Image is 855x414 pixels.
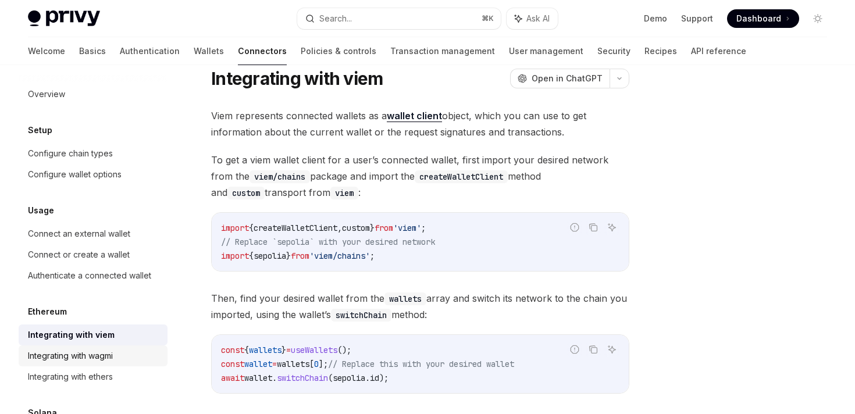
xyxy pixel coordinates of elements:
div: Authenticate a connected wallet [28,269,151,283]
div: Overview [28,87,65,101]
button: Open in ChatGPT [510,69,610,88]
a: Welcome [28,37,65,65]
div: Connect an external wallet [28,227,130,241]
a: Integrating with viem [19,324,168,345]
a: Integrating with wagmi [19,345,168,366]
span: const [221,359,244,369]
span: Ask AI [526,13,550,24]
a: Connect or create a wallet [19,244,168,265]
div: Search... [319,12,352,26]
div: Integrating with wagmi [28,349,113,363]
span: } [370,223,375,233]
h5: Ethereum [28,305,67,319]
a: User management [509,37,583,65]
span: [ [309,359,314,369]
a: wallet client [387,110,442,122]
code: switchChain [331,309,391,322]
span: 'viem/chains' [309,251,370,261]
a: Wallets [194,37,224,65]
span: wallets [277,359,309,369]
a: Security [597,37,630,65]
span: wallets [249,345,282,355]
span: ); [379,373,389,383]
span: ⌘ K [482,14,494,23]
span: = [286,345,291,355]
a: Dashboard [727,9,799,28]
span: useWallets [291,345,337,355]
button: Report incorrect code [567,342,582,357]
h5: Setup [28,123,52,137]
code: custom [227,187,265,199]
button: Ask AI [507,8,558,29]
span: ]; [319,359,328,369]
code: createWalletClient [415,170,508,183]
span: from [375,223,393,233]
button: Search...⌘K [297,8,500,29]
button: Toggle dark mode [808,9,827,28]
span: } [286,251,291,261]
span: // Replace this with your desired wallet [328,359,514,369]
a: Policies & controls [301,37,376,65]
a: Integrating with ethers [19,366,168,387]
span: wallet [244,359,272,369]
span: ; [421,223,426,233]
a: Support [681,13,713,24]
a: Configure chain types [19,143,168,164]
div: Configure chain types [28,147,113,160]
span: custom [342,223,370,233]
span: , [337,223,342,233]
span: . [272,373,277,383]
div: Integrating with viem [28,328,115,342]
button: Ask AI [604,342,619,357]
span: const [221,345,244,355]
a: Configure wallet options [19,164,168,185]
a: Authenticate a connected wallet [19,265,168,286]
span: (); [337,345,351,355]
span: } [282,345,286,355]
span: id [370,373,379,383]
span: Viem represents connected wallets as a object, which you can use to get information about the cur... [211,108,629,140]
a: Connectors [238,37,287,65]
span: . [365,373,370,383]
span: sepolia [333,373,365,383]
a: Authentication [120,37,180,65]
a: Recipes [644,37,677,65]
span: = [272,359,277,369]
span: createWalletClient [254,223,337,233]
span: Then, find your desired wallet from the array and switch its network to the chain you imported, u... [211,290,629,323]
a: Basics [79,37,106,65]
h1: Integrating with viem [211,68,383,89]
button: Report incorrect code [567,220,582,235]
a: Transaction management [390,37,495,65]
span: wallet [244,373,272,383]
h5: Usage [28,204,54,217]
div: Connect or create a wallet [28,248,130,262]
span: sepolia [254,251,286,261]
span: from [291,251,309,261]
span: { [244,345,249,355]
img: light logo [28,10,100,27]
code: viem [330,187,358,199]
span: 'viem' [393,223,421,233]
code: wallets [384,292,426,305]
span: import [221,223,249,233]
code: viem/chains [250,170,310,183]
button: Copy the contents from the code block [586,220,601,235]
div: Integrating with ethers [28,370,113,384]
a: API reference [691,37,746,65]
span: Open in ChatGPT [532,73,603,84]
span: 0 [314,359,319,369]
span: ( [328,373,333,383]
button: Copy the contents from the code block [586,342,601,357]
span: await [221,373,244,383]
span: Dashboard [736,13,781,24]
span: { [249,251,254,261]
span: To get a viem wallet client for a user’s connected wallet, first import your desired network from... [211,152,629,201]
div: Configure wallet options [28,167,122,181]
a: Demo [644,13,667,24]
span: import [221,251,249,261]
span: switchChain [277,373,328,383]
span: // Replace `sepolia` with your desired network [221,237,435,247]
button: Ask AI [604,220,619,235]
